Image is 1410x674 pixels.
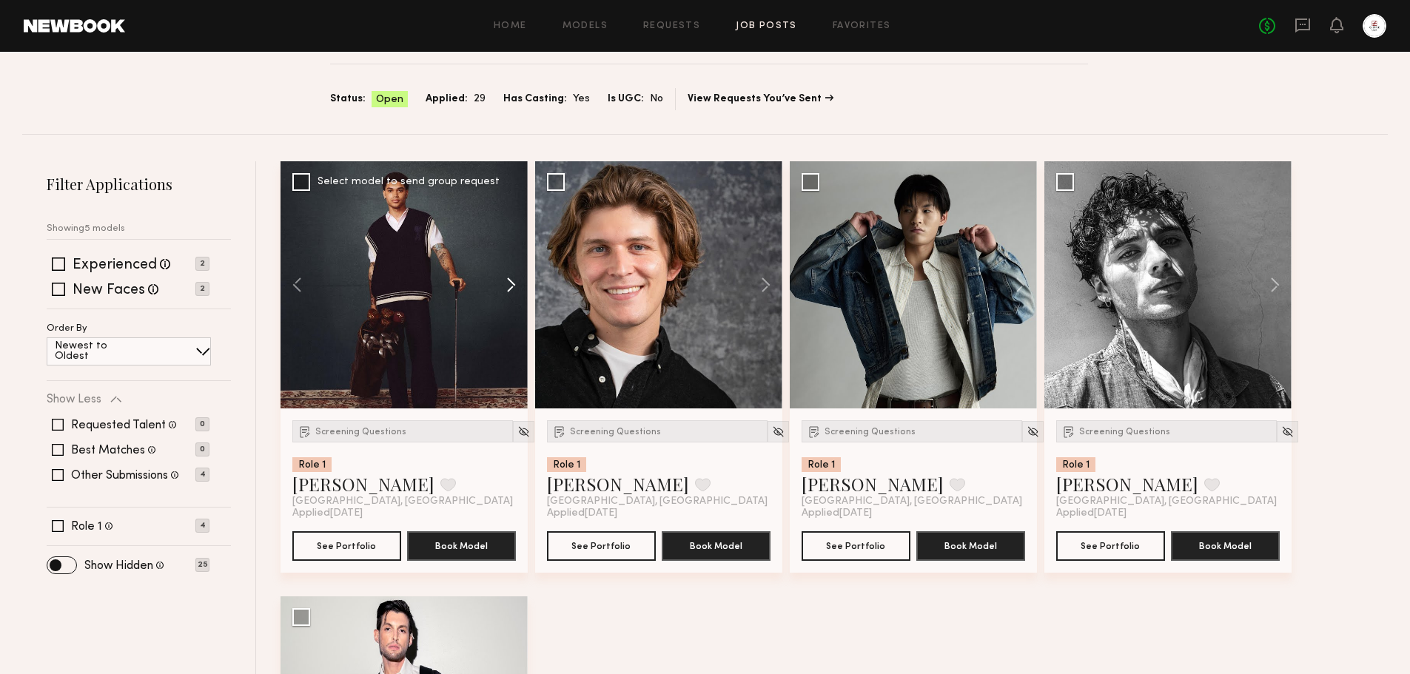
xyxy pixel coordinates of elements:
[298,424,312,439] img: Submission Icon
[292,457,332,472] div: Role 1
[552,424,567,439] img: Submission Icon
[47,394,101,405] p: Show Less
[407,539,516,551] a: Book Model
[292,531,401,561] button: See Portfolio
[292,508,516,519] div: Applied [DATE]
[1061,424,1076,439] img: Submission Icon
[474,91,486,107] span: 29
[330,91,366,107] span: Status:
[195,519,209,533] p: 4
[407,531,516,561] button: Book Model
[1079,428,1170,437] span: Screening Questions
[84,560,153,572] label: Show Hidden
[71,419,166,431] label: Requested Talent
[547,508,771,519] div: Applied [DATE]
[47,324,87,334] p: Order By
[195,558,209,572] p: 25
[315,428,406,437] span: Screening Questions
[426,91,468,107] span: Applied:
[807,424,822,439] img: Submission Icon
[802,472,944,496] a: [PERSON_NAME]
[833,21,891,31] a: Favorites
[195,417,209,431] p: 0
[71,521,102,533] label: Role 1
[195,257,209,271] p: 2
[292,496,513,508] span: [GEOGRAPHIC_DATA], [GEOGRAPHIC_DATA]
[1171,531,1280,561] button: Book Model
[318,177,500,187] div: Select model to send group request
[1056,496,1277,508] span: [GEOGRAPHIC_DATA], [GEOGRAPHIC_DATA]
[494,21,527,31] a: Home
[547,496,768,508] span: [GEOGRAPHIC_DATA], [GEOGRAPHIC_DATA]
[1056,531,1165,561] button: See Portfolio
[547,457,586,472] div: Role 1
[802,531,910,561] button: See Portfolio
[916,539,1025,551] a: Book Model
[71,470,168,482] label: Other Submissions
[802,457,841,472] div: Role 1
[376,92,403,107] span: Open
[47,174,231,194] h2: Filter Applications
[292,472,434,496] a: [PERSON_NAME]
[547,472,689,496] a: [PERSON_NAME]
[503,91,567,107] span: Has Casting:
[547,531,656,561] button: See Portfolio
[71,445,145,456] label: Best Matches
[1171,539,1280,551] a: Book Model
[1056,457,1095,472] div: Role 1
[825,428,916,437] span: Screening Questions
[1056,472,1198,496] a: [PERSON_NAME]
[802,496,1022,508] span: [GEOGRAPHIC_DATA], [GEOGRAPHIC_DATA]
[772,425,785,438] img: Unhide Model
[195,468,209,482] p: 4
[1056,508,1280,519] div: Applied [DATE]
[1281,425,1294,438] img: Unhide Model
[688,94,833,104] a: View Requests You’ve Sent
[736,21,797,31] a: Job Posts
[662,531,771,561] button: Book Model
[55,341,143,362] p: Newest to Oldest
[650,91,663,107] span: No
[1027,425,1039,438] img: Unhide Model
[73,283,145,298] label: New Faces
[517,425,530,438] img: Unhide Model
[73,258,157,273] label: Experienced
[643,21,700,31] a: Requests
[662,539,771,551] a: Book Model
[802,508,1025,519] div: Applied [DATE]
[47,224,125,234] p: Showing 5 models
[573,91,590,107] span: Yes
[563,21,608,31] a: Models
[195,282,209,296] p: 2
[195,442,209,456] p: 0
[608,91,644,107] span: Is UGC:
[570,428,661,437] span: Screening Questions
[916,531,1025,561] button: Book Model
